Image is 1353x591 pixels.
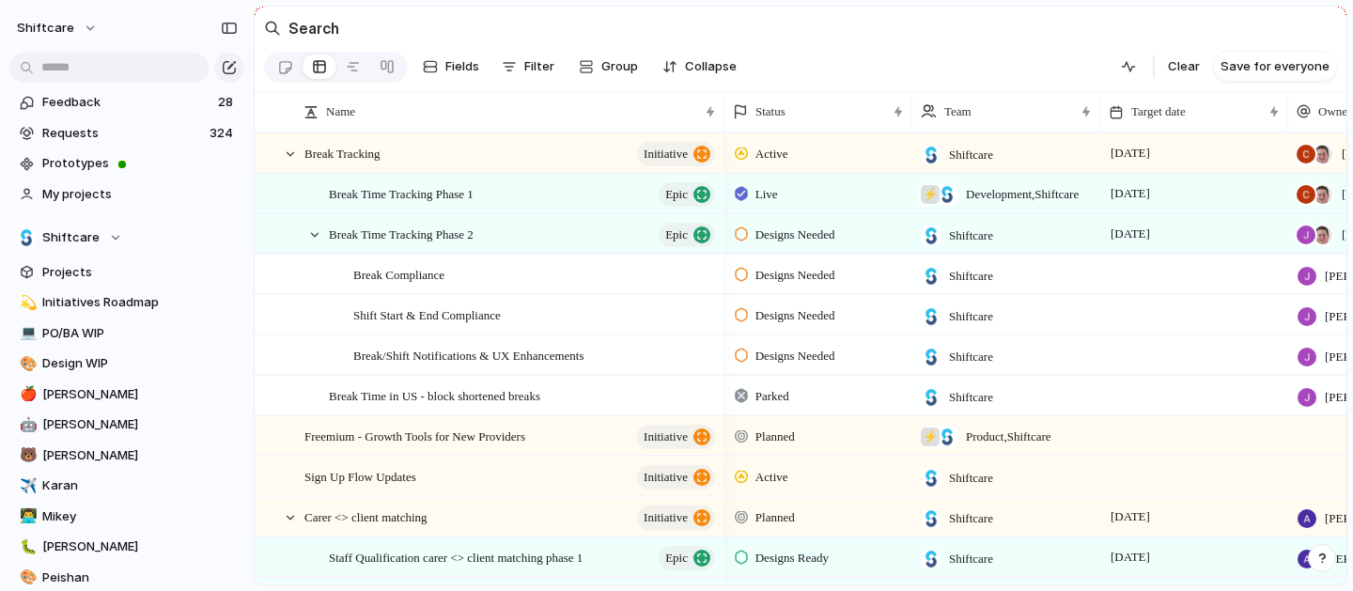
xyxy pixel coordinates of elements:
h2: Search [288,17,339,39]
span: Initiatives Roadmap [42,293,238,312]
span: Sign Up Flow Updates [304,465,416,487]
span: Shiftcare [42,228,100,247]
div: 🎨 [20,353,33,375]
a: Projects [9,258,244,287]
span: Shiftcare [949,146,993,164]
div: 🤖 [20,414,33,436]
span: [DATE] [1106,182,1155,205]
a: Prototypes [9,149,244,178]
span: initiative [644,141,688,167]
span: Designs Needed [755,266,835,285]
span: Shift Start & End Compliance [353,303,501,325]
span: [DATE] [1106,505,1155,528]
span: Break Time Tracking Phase 2 [329,223,474,244]
span: initiative [644,505,688,531]
span: [DATE] [1106,223,1155,245]
span: Shiftcare [949,226,993,245]
span: Name [326,102,355,121]
span: Freemium - Growth Tools for New Providers [304,425,525,446]
button: Epic [659,223,715,247]
div: 🎨Design WIP [9,350,244,378]
span: Group [601,57,638,76]
span: [DATE] [1106,142,1155,164]
span: Epic [665,181,688,208]
span: Shiftcare [949,550,993,568]
span: Fields [445,57,479,76]
span: Projects [42,263,238,282]
span: [PERSON_NAME] [42,537,238,556]
button: 🐛 [17,537,36,556]
a: Feedback28 [9,88,244,117]
div: ⚡ [921,185,940,204]
button: initiative [637,465,715,490]
span: Target date [1131,102,1186,121]
div: 🐛 [20,537,33,558]
div: ✈️ [20,475,33,497]
span: Shiftcare [949,307,993,326]
span: Design WIP [42,354,238,373]
button: Clear [1160,52,1207,82]
span: Shiftcare [949,388,993,407]
button: ✈️ [17,476,36,495]
span: [PERSON_NAME] [42,385,238,404]
span: 28 [218,93,237,112]
a: 🍎[PERSON_NAME] [9,381,244,409]
div: 🎨 [20,567,33,588]
span: Karan [42,476,238,495]
span: Planned [755,428,795,446]
span: Designs Needed [755,347,835,365]
button: shiftcare [8,13,107,43]
span: initiative [644,424,688,450]
span: Shiftcare [949,267,993,286]
span: Clear [1168,57,1200,76]
div: 👨‍💻 [20,505,33,527]
button: Collapse [655,52,744,82]
span: Collapse [685,57,737,76]
span: Status [755,102,785,121]
span: Parked [755,387,789,406]
span: Break/Shift Notifications & UX Enhancements [353,344,584,365]
span: Team [944,102,972,121]
span: Owner [1318,102,1351,121]
span: Epic [665,545,688,571]
span: Active [755,145,788,163]
span: Designs Needed [755,226,835,244]
span: Prototypes [42,154,238,173]
button: initiative [637,425,715,449]
button: Epic [659,182,715,207]
span: Epic [665,222,688,248]
button: Filter [494,52,562,82]
span: Break Time in US - block shortened breaks [329,384,540,406]
div: ⚡ [921,428,940,446]
a: ✈️Karan [9,472,244,500]
button: Shiftcare [9,224,244,252]
div: 🐻 [20,444,33,466]
div: 🐛[PERSON_NAME] [9,533,244,561]
button: 🐻 [17,446,36,465]
span: Break Tracking [304,142,381,163]
button: 🎨 [17,354,36,373]
button: Fields [415,52,487,82]
a: 🐻[PERSON_NAME] [9,442,244,470]
span: Carer <> client matching [304,505,428,527]
div: 💻 [20,322,33,344]
span: Mikey [42,507,238,526]
button: 💻 [17,324,36,343]
a: 💻PO/BA WIP [9,319,244,348]
span: Shiftcare [949,348,993,366]
div: 💫 [20,292,33,314]
span: shiftcare [17,19,74,38]
button: 🤖 [17,415,36,434]
span: Requests [42,124,204,143]
button: Save for everyone [1213,52,1337,82]
span: [PERSON_NAME] [42,415,238,434]
a: Requests324 [9,119,244,148]
div: 🤖[PERSON_NAME] [9,411,244,439]
span: Designs Needed [755,306,835,325]
span: Break Compliance [353,263,444,285]
span: Product , Shiftcare [966,428,1051,446]
span: Peishan [42,568,238,587]
span: Shiftcare [949,509,993,528]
